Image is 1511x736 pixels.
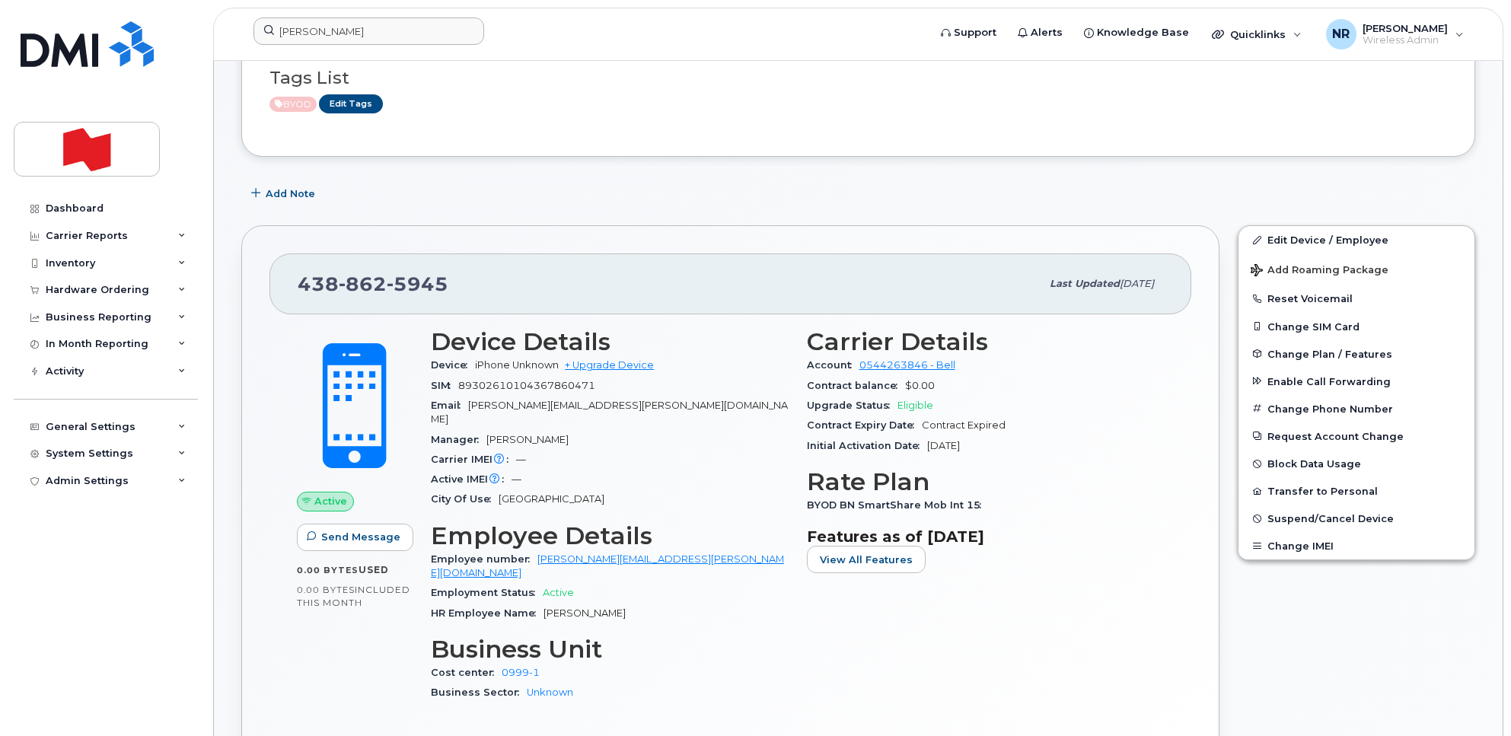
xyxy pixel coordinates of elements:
[922,419,1006,431] span: Contract Expired
[431,473,512,485] span: Active IMEI
[1238,422,1474,450] button: Request Account Change
[431,667,502,678] span: Cost center
[807,400,897,411] span: Upgrade Status
[475,359,559,371] span: iPhone Unknown
[431,636,789,663] h3: Business Unit
[1050,278,1120,289] span: Last updated
[269,69,1447,88] h3: Tags List
[431,522,789,550] h3: Employee Details
[1238,505,1474,532] button: Suspend/Cancel Device
[431,587,543,598] span: Employment Status
[859,359,955,371] a: 0544263846 - Bell
[266,186,315,201] span: Add Note
[516,454,526,465] span: —
[499,493,604,505] span: [GEOGRAPHIC_DATA]
[1007,18,1073,48] a: Alerts
[486,434,569,445] span: [PERSON_NAME]
[1201,19,1312,49] div: Quicklinks
[930,18,1007,48] a: Support
[297,565,359,575] span: 0.00 Bytes
[1073,18,1200,48] a: Knowledge Base
[512,473,521,485] span: —
[1238,477,1474,505] button: Transfer to Personal
[1238,450,1474,477] button: Block Data Usage
[905,380,935,391] span: $0.00
[527,687,573,698] a: Unknown
[431,434,486,445] span: Manager
[431,493,499,505] span: City Of Use
[543,587,574,598] span: Active
[297,524,413,551] button: Send Message
[387,272,448,295] span: 5945
[1120,278,1154,289] span: [DATE]
[253,18,484,45] input: Find something...
[297,585,355,595] span: 0.00 Bytes
[431,553,537,565] span: Employee number
[431,400,468,411] span: Email
[565,359,654,371] a: + Upgrade Device
[458,380,595,391] span: 89302610104367860471
[431,400,788,425] span: [PERSON_NAME][EMAIL_ADDRESS][PERSON_NAME][DOMAIN_NAME]
[1238,368,1474,395] button: Enable Call Forwarding
[1238,340,1474,368] button: Change Plan / Features
[897,400,933,411] span: Eligible
[1230,28,1286,40] span: Quicklinks
[1315,19,1474,49] div: Nancy Robitaille
[1238,226,1474,253] a: Edit Device / Employee
[820,553,913,567] span: View All Features
[1238,532,1474,559] button: Change IMEI
[1363,22,1448,34] span: [PERSON_NAME]
[1267,375,1391,387] span: Enable Call Forwarding
[1238,253,1474,285] button: Add Roaming Package
[1332,25,1350,43] span: NR
[1251,264,1388,279] span: Add Roaming Package
[502,667,540,678] a: 0999-1
[927,440,960,451] span: [DATE]
[431,454,516,465] span: Carrier IMEI
[807,419,922,431] span: Contract Expiry Date
[1363,34,1448,46] span: Wireless Admin
[431,607,544,619] span: HR Employee Name
[339,272,387,295] span: 862
[1267,513,1394,524] span: Suspend/Cancel Device
[807,440,927,451] span: Initial Activation Date
[314,494,347,508] span: Active
[1267,348,1392,359] span: Change Plan / Features
[359,564,389,575] span: used
[431,553,784,578] a: [PERSON_NAME][EMAIL_ADDRESS][PERSON_NAME][DOMAIN_NAME]
[1031,25,1063,40] span: Alerts
[431,359,475,371] span: Device
[807,499,989,511] span: BYOD BN SmartShare Mob Int 15
[319,94,383,113] a: Edit Tags
[1097,25,1189,40] span: Knowledge Base
[431,380,458,391] span: SIM
[321,530,400,544] span: Send Message
[298,272,448,295] span: 438
[1238,395,1474,422] button: Change Phone Number
[269,97,317,112] span: Active
[807,468,1165,495] h3: Rate Plan
[1238,285,1474,312] button: Reset Voicemail
[241,180,328,207] button: Add Note
[807,546,926,573] button: View All Features
[544,607,626,619] span: [PERSON_NAME]
[807,527,1165,546] h3: Features as of [DATE]
[807,380,905,391] span: Contract balance
[807,328,1165,355] h3: Carrier Details
[431,328,789,355] h3: Device Details
[1238,313,1474,340] button: Change SIM Card
[431,687,527,698] span: Business Sector
[954,25,996,40] span: Support
[807,359,859,371] span: Account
